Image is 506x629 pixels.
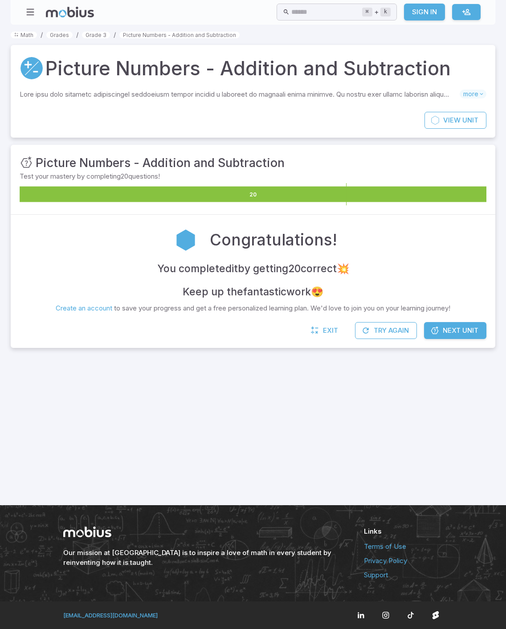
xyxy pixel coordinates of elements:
[362,7,391,17] div: +
[462,115,478,125] span: Unit
[380,8,391,16] kbd: k
[424,322,486,339] a: Next Unit
[323,326,338,335] span: Exit
[20,56,44,80] a: Addition and Subtraction
[210,229,337,252] h2: Congratulations!
[11,30,495,40] nav: breadcrumb
[36,154,285,172] h3: Picture Numbers - Addition and Subtraction
[82,32,110,38] a: Grade 3
[76,30,78,40] li: /
[362,8,372,16] kbd: ⌘
[157,261,349,277] h4: You completed it by getting 20 correct 💥
[20,90,460,99] p: Lore ipsu dolo sitametc adipiscingel seddoeiusm tempor incidid u laboreet do magnaali enima minim...
[41,30,43,40] li: /
[20,172,486,181] p: Test your mastery by completing 20 questions!
[63,612,158,619] a: [EMAIL_ADDRESS][DOMAIN_NAME]
[306,322,344,339] a: Exit
[63,548,343,568] h6: Our mission at [GEOGRAPHIC_DATA] is to inspire a love of math in every student by reinventing how...
[56,303,450,313] p: to save your progress and get a free personalized learning plan. We'd love to join you on your le...
[46,32,73,38] a: Grades
[56,304,112,312] a: Create an account
[355,322,417,339] button: Try Again
[443,115,461,125] span: View
[364,570,443,580] a: Support
[45,54,451,82] h1: Picture Numbers - Addition and Subtraction
[364,542,443,551] a: Terms of Use
[183,284,323,300] h4: Keep up the fantastic work 😍
[424,112,486,129] a: ViewUnit
[114,30,116,40] li: /
[364,527,443,536] h6: Links
[11,32,37,38] a: Math
[119,32,240,38] a: Picture Numbers - Addition and Subtraction
[364,556,443,566] a: Privacy Policy
[404,4,445,20] a: Sign In
[443,326,478,335] span: Next Unit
